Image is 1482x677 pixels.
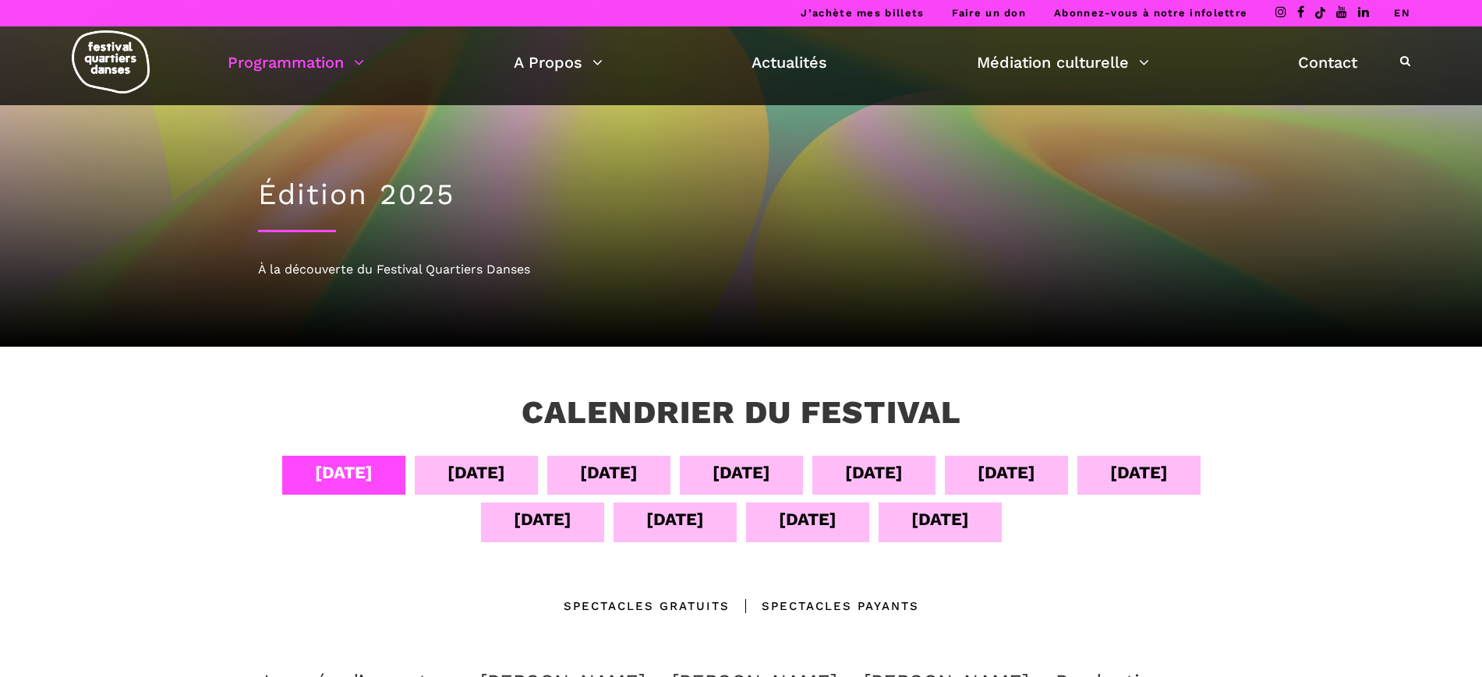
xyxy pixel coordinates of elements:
div: Spectacles Payants [730,597,919,615]
a: Médiation culturelle [977,49,1149,76]
a: EN [1394,7,1410,19]
div: [DATE] [845,459,903,486]
div: [DATE] [713,459,770,486]
img: logo-fqd-med [72,30,150,93]
div: [DATE] [1110,459,1168,486]
a: Actualités [752,49,827,76]
a: A Propos [514,49,603,76]
div: [DATE] [447,459,505,486]
h3: Calendrier du festival [522,393,961,432]
div: [DATE] [646,506,704,533]
a: Abonnez-vous à notre infolettre [1054,7,1247,19]
a: Programmation [228,49,364,76]
div: [DATE] [315,459,373,486]
div: [DATE] [514,506,571,533]
div: À la découverte du Festival Quartiers Danses [258,259,1225,280]
div: [DATE] [779,506,836,533]
div: [DATE] [978,459,1035,486]
div: [DATE] [911,506,969,533]
a: Contact [1298,49,1357,76]
h1: Édition 2025 [258,178,1225,212]
a: Faire un don [952,7,1026,19]
a: J’achète mes billets [801,7,924,19]
div: Spectacles gratuits [564,597,730,615]
div: [DATE] [580,459,638,486]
